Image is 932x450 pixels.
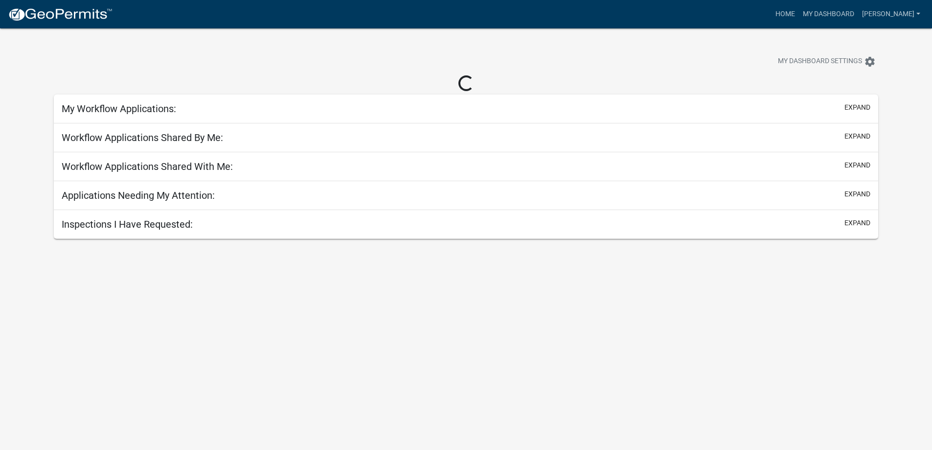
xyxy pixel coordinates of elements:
button: expand [844,160,870,170]
h5: Inspections I Have Requested: [62,218,193,230]
h5: Workflow Applications Shared With Me: [62,161,233,172]
button: expand [844,189,870,199]
h5: Applications Needing My Attention: [62,189,215,201]
i: settings [864,56,876,68]
span: My Dashboard Settings [778,56,862,68]
h5: My Workflow Applications: [62,103,176,115]
a: Home [772,5,799,24]
button: expand [844,102,870,113]
a: My Dashboard [799,5,858,24]
button: expand [844,218,870,228]
a: [PERSON_NAME] [858,5,924,24]
h5: Workflow Applications Shared By Me: [62,132,223,143]
button: My Dashboard Settingssettings [770,52,884,71]
button: expand [844,131,870,142]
